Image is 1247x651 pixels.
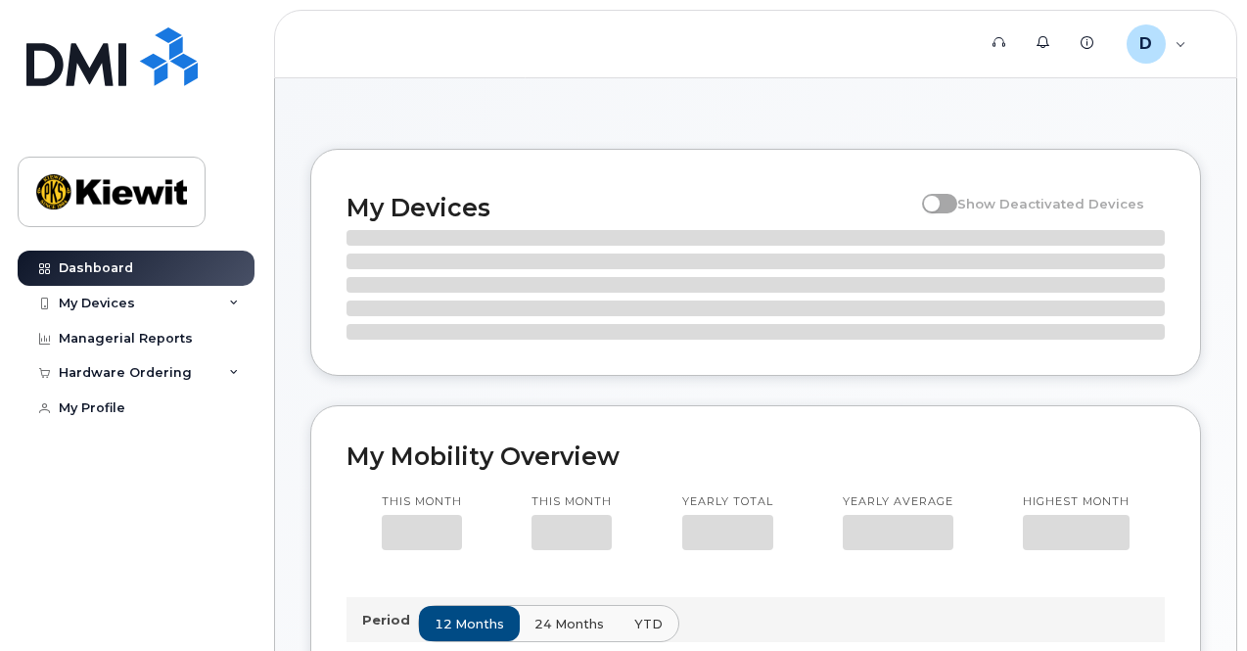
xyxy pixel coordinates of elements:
[634,615,663,633] span: YTD
[362,611,418,629] p: Period
[346,442,1165,471] h2: My Mobility Overview
[346,193,912,222] h2: My Devices
[682,494,773,510] p: Yearly total
[531,494,612,510] p: This month
[843,494,953,510] p: Yearly average
[922,185,938,201] input: Show Deactivated Devices
[1023,494,1130,510] p: Highest month
[957,196,1144,211] span: Show Deactivated Devices
[382,494,462,510] p: This month
[534,615,604,633] span: 24 months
